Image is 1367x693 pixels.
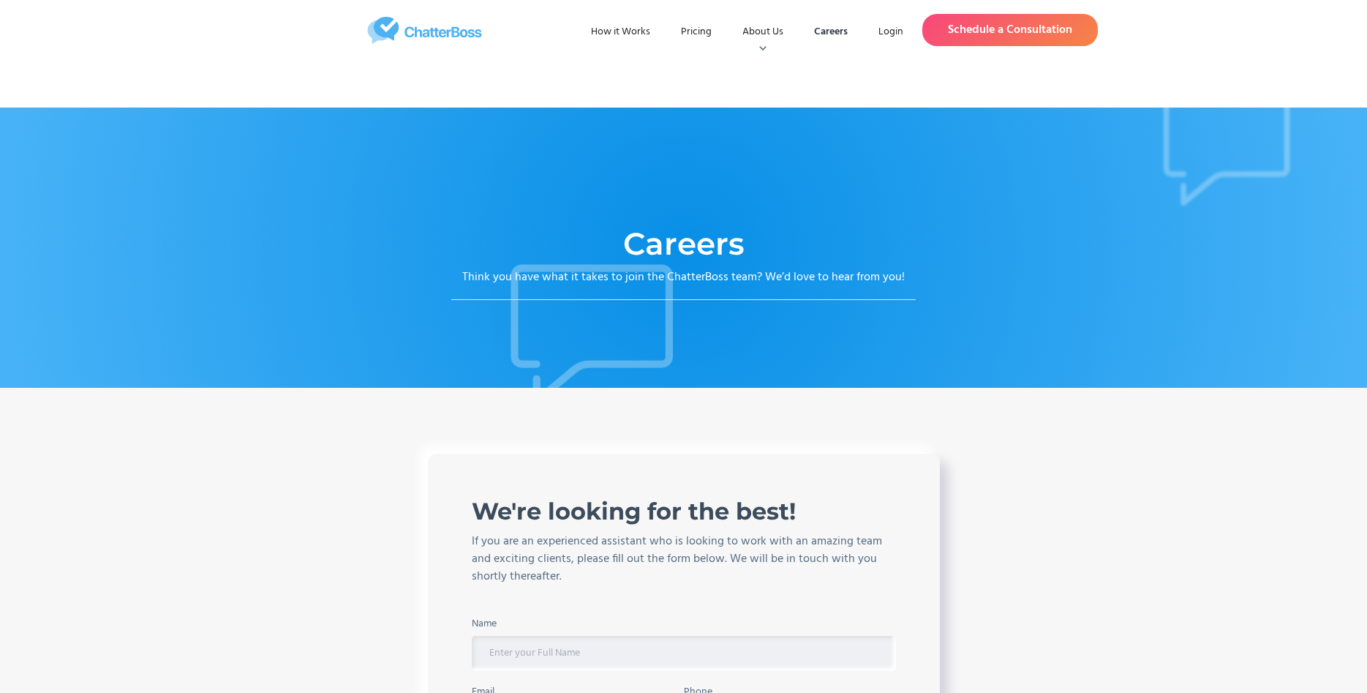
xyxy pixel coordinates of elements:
input: Enter your Full Name [472,636,896,671]
h1: Careers [623,225,745,263]
div: If you are an experienced assistant who is looking to work with an amazing team and exciting clie... [472,533,896,585]
div: About Us [731,19,795,45]
a: Schedule a Consultation [922,14,1098,46]
h2: We're looking for the best! [472,498,896,525]
a: Careers [802,19,859,45]
a: Login [867,19,915,45]
a: How it Works [579,19,662,45]
a: Pricing [669,19,723,45]
a: home [270,17,579,44]
p: Think you have what it takes to join the ChatterBoss team? We’d love to hear from you! [462,270,905,285]
div: About Us [742,25,783,40]
label: Name [472,618,896,630]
